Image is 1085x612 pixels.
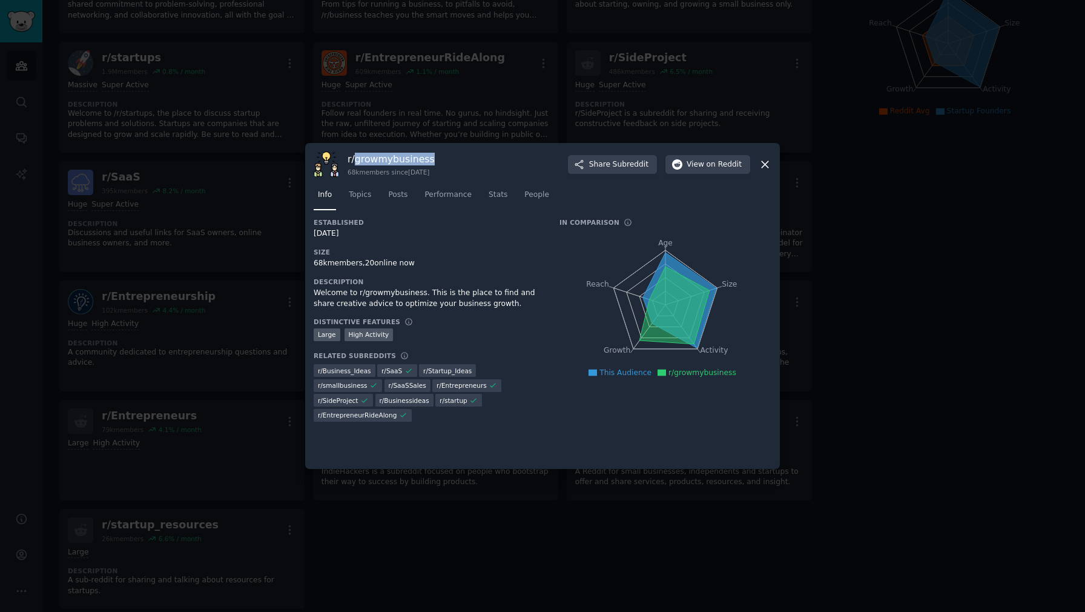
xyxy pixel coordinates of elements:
button: ShareSubreddit [568,155,657,175]
span: Subreddit [613,159,648,170]
tspan: Activity [701,347,728,355]
a: Stats [484,185,512,210]
div: [DATE] [314,228,542,239]
button: Viewon Reddit [665,155,750,175]
h3: Size [314,248,542,256]
h3: Description [314,278,542,286]
tspan: Growth [604,347,630,355]
span: r/ SideProject [318,396,358,405]
span: View [687,159,742,170]
span: r/ smallbusiness [318,381,368,390]
span: r/growmybusiness [668,368,736,377]
span: Share [589,159,648,170]
span: Info [318,190,332,201]
span: r/ EntrepreneurRideAlong [318,411,397,419]
h3: r/ growmybusiness [348,153,435,165]
h3: Related Subreddits [314,351,396,360]
span: r/ Startup_Ideas [423,367,472,375]
a: People [520,185,553,210]
span: on Reddit [707,159,742,170]
a: Performance [420,185,476,210]
img: growmybusiness [314,151,339,177]
a: Info [314,185,336,210]
span: Topics [349,190,371,201]
span: r/ Entrepreneurs [437,381,487,390]
h3: Established [314,218,542,227]
span: r/ Business_Ideas [318,367,371,375]
div: 68k members, 20 online now [314,258,542,269]
tspan: Age [658,239,673,247]
a: Topics [345,185,375,210]
span: r/ SaaS [381,367,402,375]
span: r/ SaaSSales [389,381,426,390]
span: Stats [489,190,507,201]
span: Performance [424,190,472,201]
div: Large [314,328,340,341]
span: People [524,190,549,201]
span: Posts [388,190,407,201]
a: Posts [384,185,412,210]
div: Welcome to r/growmybusiness. This is the place to find and share creative advice to optimize your... [314,288,542,309]
div: 68k members since [DATE] [348,168,435,176]
span: This Audience [599,368,651,377]
tspan: Size [722,280,737,288]
span: r/ startup [440,396,467,405]
tspan: Reach [586,280,609,288]
div: High Activity [345,328,394,341]
h3: In Comparison [559,218,619,227]
span: r/ Businessideas [380,396,429,405]
h3: Distinctive Features [314,318,400,326]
